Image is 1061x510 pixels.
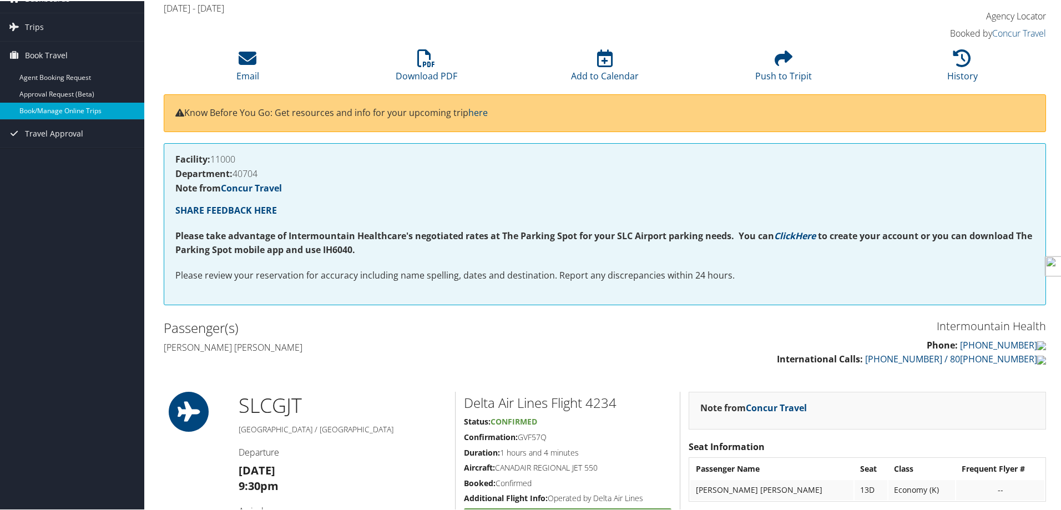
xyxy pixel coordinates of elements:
img: text-recruit-bubble.png [1037,355,1046,363]
a: SHARE FEEDBACK HERE [175,203,277,215]
strong: Status: [464,415,491,426]
a: Concur Travel [221,181,282,193]
strong: Phone: [927,338,958,350]
strong: 9:30pm [239,477,279,492]
strong: Duration: [464,446,500,457]
a: Concur Travel [746,401,807,413]
h2: Delta Air Lines Flight 4234 [464,392,671,411]
img: text-recruit-bubble.png [1037,340,1046,349]
td: Economy (K) [888,479,955,499]
a: Add to Calendar [571,54,639,81]
strong: Department: [175,166,233,179]
strong: Confirmation: [464,431,518,441]
strong: Aircraft: [464,461,495,472]
span: Travel Approval [25,119,83,147]
th: Class [888,458,955,478]
a: Download PDF [396,54,457,81]
span: Trips [25,12,44,40]
h5: Confirmed [464,477,671,488]
h4: 40704 [175,168,1034,177]
span: [PHONE_NUMBER] [960,338,1037,350]
a: Push to Tripit [755,54,812,81]
h5: Operated by Delta Air Lines [464,492,671,503]
a: Email [236,54,259,81]
a: Click [774,229,795,241]
h4: Agency Locator [838,9,1046,21]
div: -- [962,484,1039,494]
strong: Note from [700,401,807,413]
strong: Facility: [175,152,210,164]
a: [PHONE_NUMBER] [960,338,1046,350]
strong: [DATE] [239,462,275,477]
a: History [947,54,978,81]
h5: [GEOGRAPHIC_DATA] / [GEOGRAPHIC_DATA] [239,423,447,434]
strong: Seat Information [689,440,765,452]
strong: International Calls: [777,352,863,364]
h3: Intermountain Health [613,317,1046,333]
th: Frequent Flyer # [956,458,1044,478]
h4: Booked by [838,26,1046,38]
a: [PHONE_NUMBER] / 80[PHONE_NUMBER] [865,352,1046,364]
p: Know Before You Go: Get resources and info for your upcoming trip [175,105,1034,119]
span: [PHONE_NUMBER] [960,352,1037,364]
th: Seat [855,458,887,478]
strong: Booked: [464,477,496,487]
h4: Departure [239,445,447,457]
a: Here [795,229,816,241]
h5: CANADAIR REGIONAL JET 550 [464,461,671,472]
th: Passenger Name [690,458,853,478]
a: here [468,105,488,118]
h2: Passenger(s) [164,317,597,336]
strong: Please take advantage of Intermountain Healthcare's negotiated rates at The Parking Spot for your... [175,229,774,241]
h4: [PERSON_NAME] [PERSON_NAME] [164,340,597,352]
a: Concur Travel [992,26,1046,38]
p: Please review your reservation for accuracy including name spelling, dates and destination. Repor... [175,267,1034,282]
td: 13D [855,479,887,499]
h4: [DATE] - [DATE] [164,1,821,13]
h4: 11000 [175,154,1034,163]
h5: GVF57Q [464,431,671,442]
h1: SLC GJT [239,391,447,418]
span: Book Travel [25,41,68,68]
td: [PERSON_NAME] [PERSON_NAME] [690,479,853,499]
span: Confirmed [491,415,537,426]
h5: 1 hours and 4 minutes [464,446,671,457]
strong: Additional Flight Info: [464,492,548,502]
strong: Note from [175,181,282,193]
